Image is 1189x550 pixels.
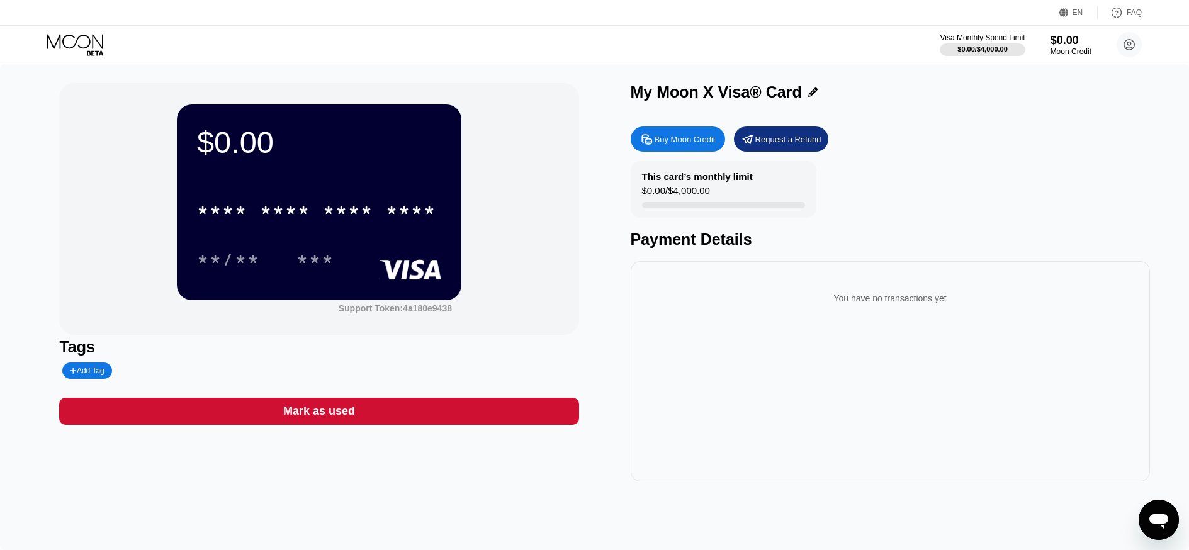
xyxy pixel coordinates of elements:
div: $0.00 / $4,000.00 [642,185,710,202]
div: EN [1073,8,1083,17]
div: $0.00 [1051,34,1091,47]
div: Visa Monthly Spend Limit$0.00/$4,000.00 [940,33,1025,56]
div: Add Tag [62,362,111,379]
div: Mark as used [283,404,355,418]
div: Add Tag [70,366,104,375]
div: $0.00Moon Credit [1051,34,1091,56]
div: Moon Credit [1051,47,1091,56]
div: This card’s monthly limit [642,171,753,182]
div: Visa Monthly Spend Limit [940,33,1025,42]
div: Support Token: 4a180e9438 [339,303,452,313]
iframe: Button to launch messaging window [1139,500,1179,540]
div: Request a Refund [755,134,821,145]
div: Support Token:4a180e9438 [339,303,452,313]
div: Tags [59,338,578,356]
div: My Moon X Visa® Card [631,83,802,101]
div: $0.00 / $4,000.00 [957,45,1008,53]
div: FAQ [1098,6,1142,19]
div: Payment Details [631,230,1150,249]
div: Buy Moon Credit [631,126,725,152]
div: $0.00 [197,125,441,160]
div: You have no transactions yet [641,281,1140,316]
div: EN [1059,6,1098,19]
div: Mark as used [59,398,578,425]
div: Buy Moon Credit [655,134,716,145]
div: FAQ [1127,8,1142,17]
div: Request a Refund [734,126,828,152]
